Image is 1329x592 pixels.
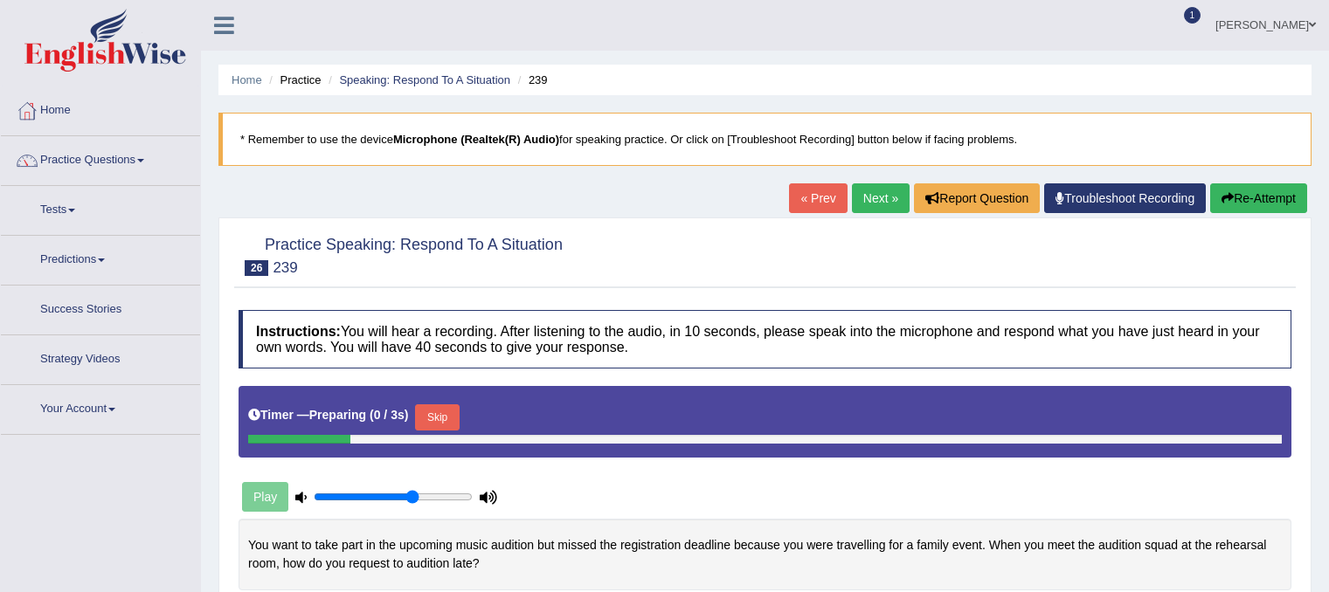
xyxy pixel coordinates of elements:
a: Predictions [1,236,200,279]
a: « Prev [789,183,847,213]
li: 239 [514,72,548,88]
button: Re-Attempt [1210,183,1307,213]
h4: You will hear a recording. After listening to the audio, in 10 seconds, please speak into the mic... [239,310,1291,368]
a: Practice Questions [1,136,200,180]
small: 239 [273,259,297,276]
li: Practice [265,72,321,88]
blockquote: * Remember to use the device for speaking practice. Or click on [Troubleshoot Recording] button b... [218,113,1312,166]
a: Home [1,86,200,130]
a: Strategy Videos [1,335,200,379]
b: Microphone (Realtek(R) Audio) [393,133,559,146]
a: Your Account [1,385,200,429]
h2: Practice Speaking: Respond To A Situation [239,232,563,276]
a: Home [232,73,262,86]
b: ( [370,408,374,422]
a: Troubleshoot Recording [1044,183,1206,213]
span: 26 [245,260,268,276]
div: You want to take part in the upcoming music audition but missed the registration deadline because... [239,519,1291,589]
button: Skip [415,404,459,430]
a: Success Stories [1,286,200,329]
a: Next » [852,183,910,213]
b: Instructions: [256,324,341,339]
a: Speaking: Respond To A Situation [339,73,510,86]
b: 0 / 3s [374,408,405,422]
h5: Timer — [248,409,408,422]
b: ) [405,408,409,422]
b: Preparing [309,408,366,422]
a: Tests [1,186,200,230]
span: 1 [1184,7,1201,24]
button: Report Question [914,183,1040,213]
